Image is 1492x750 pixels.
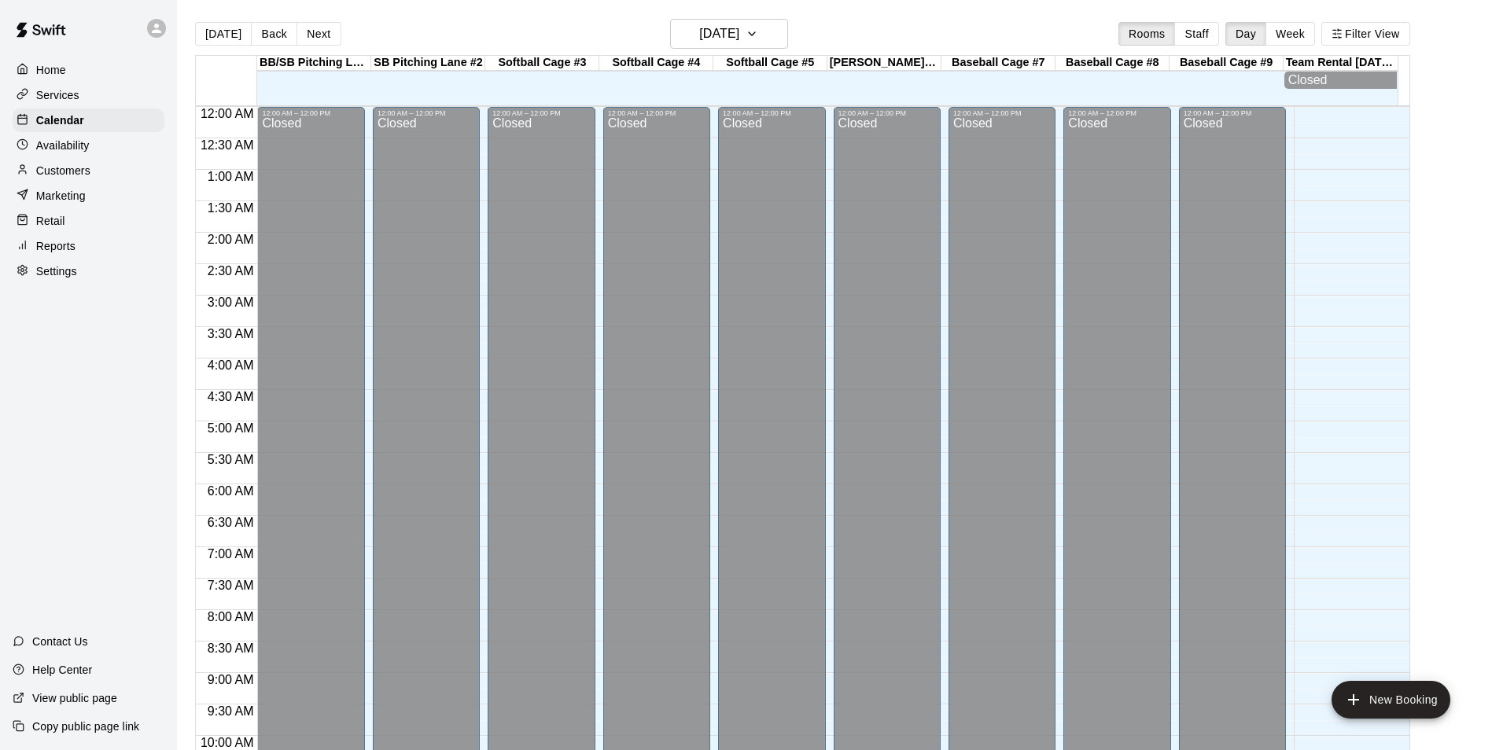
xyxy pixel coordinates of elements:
p: Customers [36,163,90,178]
span: 1:30 AM [204,201,258,215]
div: 12:00 AM – 12:00 PM [1068,109,1166,117]
div: Closed [1288,73,1393,87]
span: 9:30 AM [204,704,258,718]
a: Marketing [13,184,164,208]
span: 12:30 AM [197,138,258,152]
div: 12:00 AM – 12:00 PM [723,109,820,117]
div: 12:00 AM – 12:00 PM [1184,109,1281,117]
a: Services [13,83,164,107]
span: 1:00 AM [204,170,258,183]
span: 12:00 AM [197,107,258,120]
div: Team Rental [DATE] Special (2 Hours) [1284,56,1398,71]
a: Reports [13,234,164,258]
div: Baseball Cage #7 [941,56,1055,71]
span: 2:00 AM [204,233,258,246]
a: Customers [13,159,164,182]
div: 12:00 AM – 12:00 PM [608,109,705,117]
button: Week [1265,22,1315,46]
p: Home [36,62,66,78]
div: 12:00 AM – 12:00 PM [838,109,936,117]
button: Rooms [1118,22,1175,46]
span: 4:00 AM [204,358,258,372]
p: Help Center [32,662,92,678]
div: Softball Cage #5 [713,56,827,71]
div: Softball Cage #3 [485,56,599,71]
p: Services [36,87,79,103]
button: [DATE] [670,19,788,49]
p: Calendar [36,112,84,128]
a: Availability [13,134,164,157]
div: 12:00 AM – 12:00 PM [492,109,590,117]
p: Reports [36,238,76,254]
button: add [1332,681,1450,719]
div: Baseball Cage #9 [1170,56,1284,71]
p: Copy public page link [32,719,139,734]
h6: [DATE] [699,23,739,45]
button: [DATE] [195,22,252,46]
a: Settings [13,259,164,283]
div: 12:00 AM – 12:00 PM [262,109,359,117]
div: 12:00 AM – 12:00 PM [953,109,1051,117]
span: 8:30 AM [204,642,258,655]
span: 3:00 AM [204,296,258,309]
p: View public page [32,690,117,706]
div: SB Pitching Lane #2 [371,56,485,71]
div: 12:00 AM – 12:00 PM [378,109,475,117]
button: Day [1225,22,1266,46]
span: 4:30 AM [204,390,258,403]
span: 2:30 AM [204,264,258,278]
div: BB/SB Pitching Lane #1 [257,56,371,71]
p: Marketing [36,188,86,204]
p: Contact Us [32,634,88,649]
p: Retail [36,213,65,229]
span: 3:30 AM [204,327,258,340]
p: Availability [36,138,90,153]
button: Next [297,22,341,46]
span: 5:30 AM [204,453,258,466]
button: Filter View [1321,22,1409,46]
span: 10:00 AM [197,736,258,749]
span: 7:30 AM [204,579,258,592]
a: Home [13,58,164,82]
button: Back [251,22,297,46]
div: Baseball Cage #8 [1055,56,1170,71]
a: Retail [13,209,164,233]
span: 6:00 AM [204,484,258,498]
p: Settings [36,263,77,279]
span: 6:30 AM [204,516,258,529]
span: 8:00 AM [204,610,258,623]
span: 9:00 AM [204,673,258,686]
div: [PERSON_NAME] #6 [827,56,941,71]
span: 7:00 AM [204,547,258,561]
div: Softball Cage #4 [599,56,713,71]
span: 5:00 AM [204,421,258,435]
button: Staff [1174,22,1219,46]
a: Calendar [13,108,164,132]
